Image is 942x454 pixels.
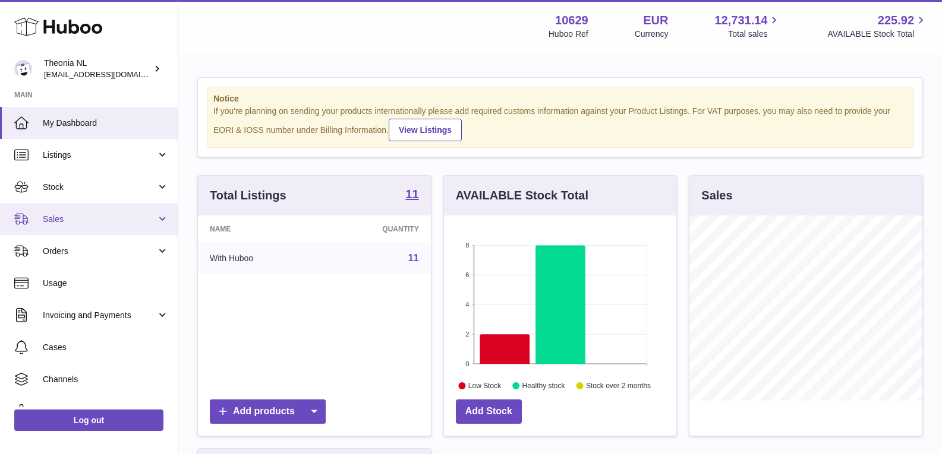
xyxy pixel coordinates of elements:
[43,118,169,129] span: My Dashboard
[522,382,565,390] text: Healthy stock
[405,188,418,200] strong: 11
[210,188,286,204] h3: Total Listings
[878,12,914,28] span: 225.92
[468,382,502,390] text: Low Stock
[714,12,767,28] span: 12,731.14
[827,28,928,40] span: AVAILABLE Stock Total
[643,12,668,28] strong: EUR
[198,243,321,274] td: With Huboo
[14,409,163,431] a: Log out
[728,28,781,40] span: Total sales
[43,342,169,353] span: Cases
[465,271,469,278] text: 6
[43,310,156,321] span: Invoicing and Payments
[43,406,169,417] span: Settings
[456,188,588,204] h3: AVAILABLE Stock Total
[389,119,462,141] a: View Listings
[213,106,907,141] div: If you're planning on sending your products internationally please add required customs informati...
[405,188,418,202] a: 11
[465,331,469,338] text: 2
[321,215,431,243] th: Quantity
[44,69,175,79] span: [EMAIL_ADDRESS][DOMAIN_NAME]
[714,12,781,40] a: 12,731.14 Total sales
[465,360,469,367] text: 0
[43,374,169,385] span: Channels
[43,182,156,193] span: Stock
[827,12,928,40] a: 225.92 AVAILABLE Stock Total
[43,278,169,289] span: Usage
[210,399,326,424] a: Add products
[701,188,732,204] h3: Sales
[43,150,156,161] span: Listings
[635,28,669,40] div: Currency
[14,60,32,78] img: info@wholesomegoods.eu
[198,215,321,243] th: Name
[44,58,151,80] div: Theonia NL
[549,28,588,40] div: Huboo Ref
[43,246,156,257] span: Orders
[43,214,156,225] span: Sales
[213,93,907,104] strong: Notice
[586,382,651,390] text: Stock over 2 months
[465,301,469,308] text: 4
[456,399,522,424] a: Add Stock
[555,12,588,28] strong: 10629
[408,253,419,263] a: 11
[465,242,469,249] text: 8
